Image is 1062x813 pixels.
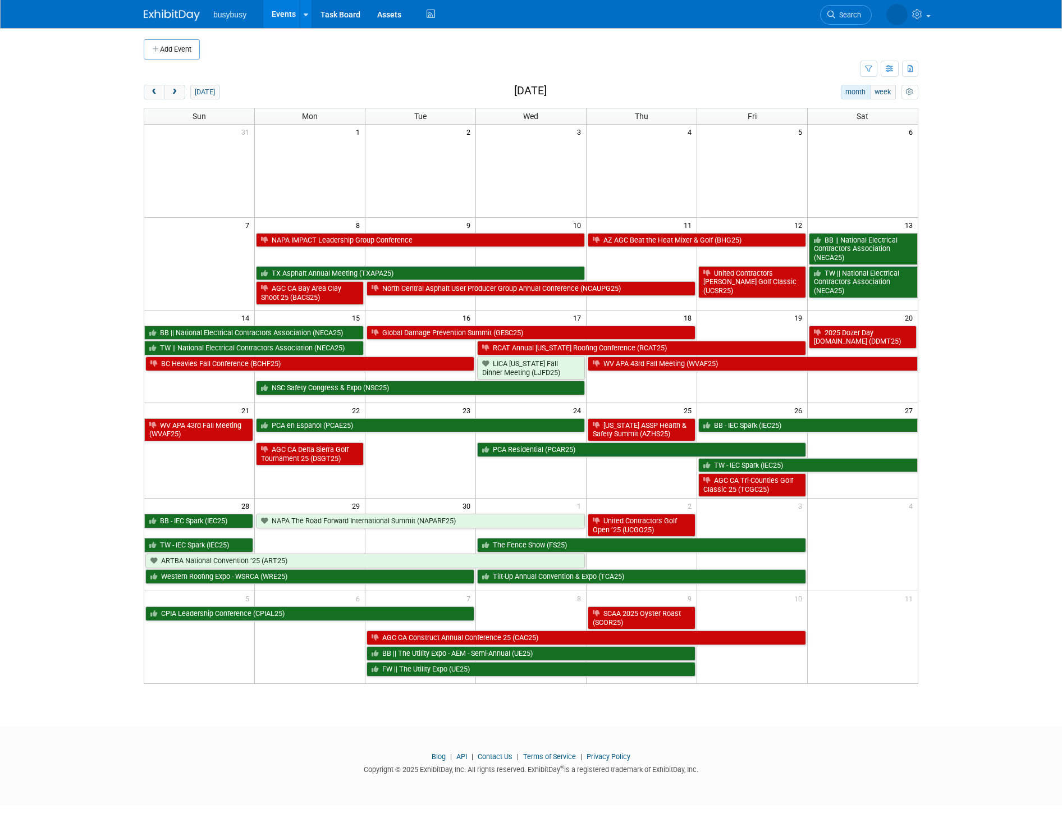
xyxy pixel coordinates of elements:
a: CPIA Leadership Conference (CPIAL25) [145,606,474,621]
a: North Central Asphalt User Producer Group Annual Conference (NCAUPG25) [367,281,695,296]
a: Global Damage Prevention Summit (GESC25) [367,326,695,340]
a: TW - IEC Spark (IEC25) [144,538,253,552]
i: Personalize Calendar [906,89,913,96]
span: 8 [576,591,586,605]
a: 2025 Dozer Day [DOMAIN_NAME] (DDMT25) [809,326,917,349]
span: 4 [908,499,918,513]
a: BB - IEC Spark (IEC25) [144,514,253,528]
span: 28 [240,499,254,513]
a: AGC CA Construct Annual Conference 25 (CAC25) [367,631,805,645]
span: 16 [461,310,475,325]
a: LICA [US_STATE] Fall Dinner Meeting (LJFD25) [477,357,585,380]
span: Tue [414,112,427,121]
span: 8 [355,218,365,232]
a: Terms of Service [523,752,576,761]
span: 1 [576,499,586,513]
span: | [578,752,585,761]
a: AGC CA Bay Area Clay Shoot 25 (BACS25) [256,281,364,304]
span: 10 [572,218,586,232]
span: busybusy [213,10,246,19]
a: The Fence Show (FS25) [477,538,806,552]
span: 30 [461,499,475,513]
span: 7 [244,218,254,232]
button: week [870,85,896,99]
span: 25 [683,403,697,417]
a: Tilt-Up Annual Convention & Expo (TCA25) [477,569,806,584]
a: ARTBA National Convention ’25 (ART25) [145,554,585,568]
span: Sat [857,112,868,121]
span: 15 [351,310,365,325]
span: Fri [748,112,757,121]
span: 6 [355,591,365,605]
a: NAPA The Road Forward International Summit (NAPARF25) [256,514,585,528]
a: API [456,752,467,761]
span: 13 [904,218,918,232]
span: 10 [793,591,807,605]
a: SCAA 2025 Oyster Roast (SCOR25) [588,606,695,629]
a: NSC Safety Congress & Expo (NSC25) [256,381,585,395]
span: 7 [465,591,475,605]
h2: [DATE] [514,85,547,97]
span: 2 [465,125,475,139]
a: TX Asphalt Annual Meeting (TXAPA25) [256,266,585,281]
button: [DATE] [190,85,220,99]
span: 20 [904,310,918,325]
a: United Contractors [PERSON_NAME] Golf Classic (UCSR25) [698,266,806,298]
span: 5 [244,591,254,605]
span: 22 [351,403,365,417]
a: BB - IEC Spark (IEC25) [698,418,918,433]
button: Add Event [144,39,200,60]
span: 1 [355,125,365,139]
img: ExhibitDay [144,10,200,21]
span: 6 [908,125,918,139]
span: 21 [240,403,254,417]
span: 5 [797,125,807,139]
a: Privacy Policy [587,752,630,761]
span: 12 [793,218,807,232]
a: BB || The Utility Expo - AEM - Semi-Annual (UE25) [367,646,695,661]
span: 2 [686,499,697,513]
span: 9 [465,218,475,232]
button: next [164,85,185,99]
span: 29 [351,499,365,513]
span: 11 [904,591,918,605]
span: 17 [572,310,586,325]
span: 31 [240,125,254,139]
span: | [469,752,476,761]
a: TW || National Electrical Contractors Association (NECA25) [809,266,918,298]
span: 26 [793,403,807,417]
sup: ® [560,764,564,770]
span: 24 [572,403,586,417]
span: Mon [302,112,318,121]
a: PCA Residential (PCAR25) [477,442,806,457]
span: 27 [904,403,918,417]
a: BB || National Electrical Contractors Association (NECA25) [809,233,918,265]
a: Contact Us [478,752,512,761]
span: 18 [683,310,697,325]
span: 3 [576,125,586,139]
span: Thu [635,112,648,121]
a: FW || The Utility Expo (UE25) [367,662,695,677]
a: AZ AGC Beat the Heat Mixer & Golf (BHG25) [588,233,806,248]
span: 3 [797,499,807,513]
a: Blog [432,752,446,761]
a: WV APA 43rd Fall Meeting (WVAF25) [588,357,918,371]
img: Braden Gillespie [886,4,908,25]
a: TW - IEC Spark (IEC25) [698,458,918,473]
span: 11 [683,218,697,232]
span: 23 [461,403,475,417]
a: NAPA IMPACT Leadership Group Conference [256,233,585,248]
a: WV APA 43rd Fall Meeting (WVAF25) [144,418,253,441]
a: AGC CA Delta Sierra Golf Tournament 25 (DSGT25) [256,442,364,465]
a: BB || National Electrical Contractors Association (NECA25) [144,326,364,340]
span: 14 [240,310,254,325]
a: Search [820,5,872,25]
a: BC Heavies Fall Conference (BCHF25) [145,357,474,371]
a: United Contractors Golf Open ’25 (UCGO25) [588,514,695,537]
a: AGC CA Tri-Counties Golf Classic 25 (TCGC25) [698,473,806,496]
span: Sun [193,112,206,121]
a: Western Roofing Expo - WSRCA (WRE25) [145,569,474,584]
a: TW || National Electrical Contractors Association (NECA25) [144,341,364,355]
a: [US_STATE] ASSP Health & Safety Summit (AZHS25) [588,418,695,441]
button: month [841,85,871,99]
